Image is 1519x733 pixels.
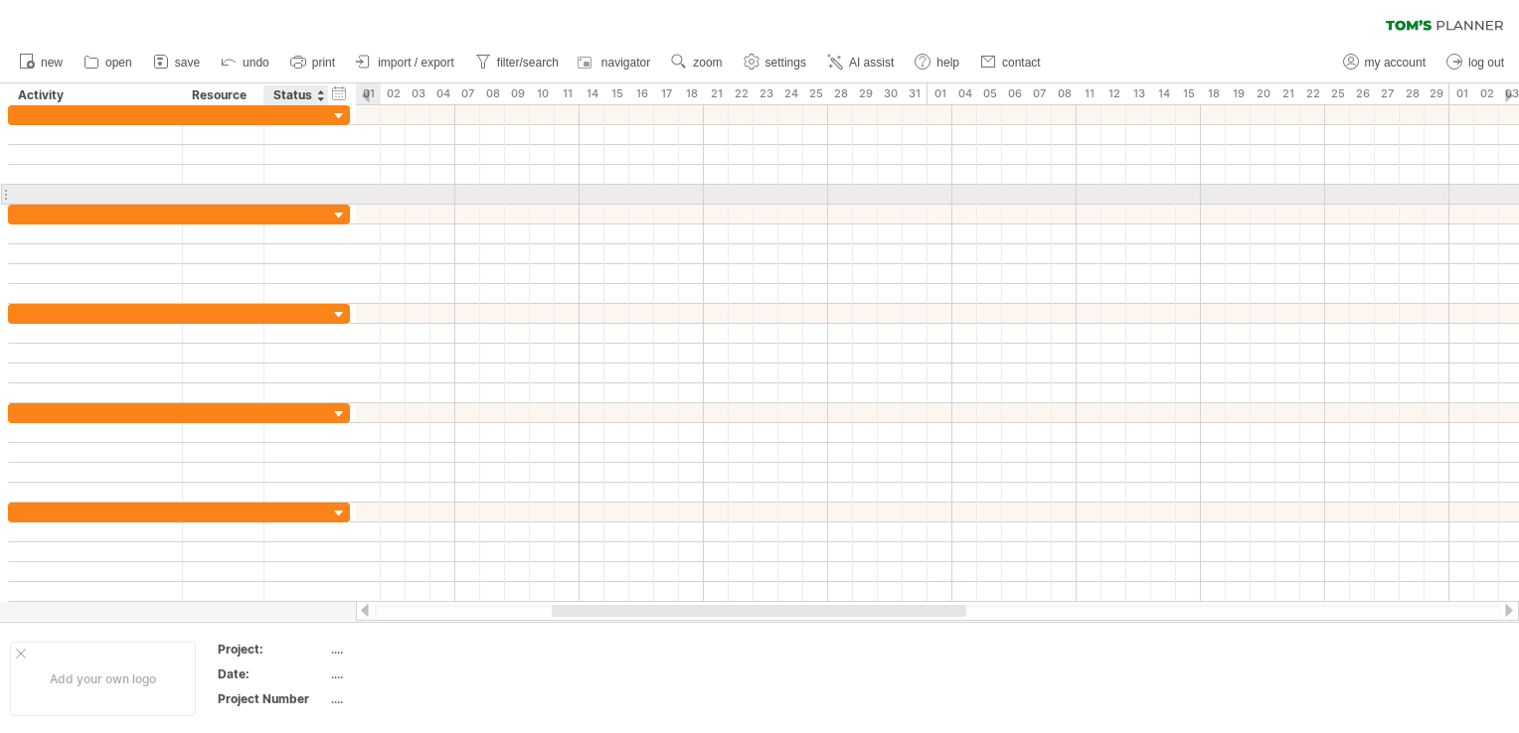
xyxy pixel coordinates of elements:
[903,83,928,104] div: Thursday, 31 July 2025
[331,641,498,658] div: ....
[1251,83,1275,104] div: Wednesday, 20 August 2025
[1052,83,1077,104] div: Friday, 8 August 2025
[1275,83,1300,104] div: Thursday, 21 August 2025
[849,56,894,70] span: AI assist
[1101,83,1126,104] div: Tuesday, 12 August 2025
[41,56,63,70] span: new
[1375,83,1400,104] div: Wednesday, 27 August 2025
[243,56,269,70] span: undo
[455,83,480,104] div: Monday, 7 July 2025
[530,83,555,104] div: Thursday, 10 July 2025
[629,83,654,104] div: Wednesday, 16 July 2025
[666,50,728,75] a: zoom
[378,56,454,70] span: import / export
[1151,83,1176,104] div: Thursday, 14 August 2025
[778,83,803,104] div: Thursday, 24 July 2025
[604,83,629,104] div: Tuesday, 15 July 2025
[218,641,327,658] div: Project:
[331,690,498,707] div: ....
[312,56,335,70] span: print
[430,83,455,104] div: Friday, 4 July 2025
[351,50,460,75] a: import / export
[1425,83,1449,104] div: Friday, 29 August 2025
[216,50,275,75] a: undo
[381,83,406,104] div: Wednesday, 2 July 2025
[654,83,679,104] div: Thursday, 17 July 2025
[285,50,341,75] a: print
[105,56,132,70] span: open
[1449,83,1474,104] div: Monday, 1 September 2025
[1077,83,1101,104] div: Monday, 11 August 2025
[803,83,828,104] div: Friday, 25 July 2025
[754,83,778,104] div: Wednesday, 23 July 2025
[878,83,903,104] div: Wednesday, 30 July 2025
[822,50,900,75] a: AI assist
[975,50,1047,75] a: contact
[175,56,200,70] span: save
[928,83,952,104] div: Friday, 1 August 2025
[218,690,327,707] div: Project Number
[1226,83,1251,104] div: Tuesday, 19 August 2025
[1474,83,1499,104] div: Tuesday, 2 September 2025
[1002,83,1027,104] div: Wednesday, 6 August 2025
[1350,83,1375,104] div: Tuesday, 26 August 2025
[480,83,505,104] div: Tuesday, 8 July 2025
[580,83,604,104] div: Monday, 14 July 2025
[704,83,729,104] div: Monday, 21 July 2025
[1300,83,1325,104] div: Friday, 22 August 2025
[1126,83,1151,104] div: Wednesday, 13 August 2025
[18,85,171,105] div: Activity
[828,83,853,104] div: Monday, 28 July 2025
[1027,83,1052,104] div: Thursday, 7 August 2025
[1468,56,1504,70] span: log out
[679,83,704,104] div: Friday, 18 July 2025
[1365,56,1426,70] span: my account
[331,665,498,682] div: ....
[601,56,650,70] span: navigator
[575,50,656,75] a: navigator
[356,83,381,104] div: Tuesday, 1 July 2025
[853,83,878,104] div: Tuesday, 29 July 2025
[1441,50,1510,75] a: log out
[497,56,559,70] span: filter/search
[218,665,327,682] div: Date:
[192,85,253,105] div: Resource
[470,50,565,75] a: filter/search
[10,642,196,716] div: Add your own logo
[1338,50,1432,75] a: my account
[1325,83,1350,104] div: Monday, 25 August 2025
[14,50,69,75] a: new
[555,83,580,104] div: Friday, 11 July 2025
[693,56,722,70] span: zoom
[910,50,965,75] a: help
[505,83,530,104] div: Wednesday, 9 July 2025
[1400,83,1425,104] div: Thursday, 28 August 2025
[1201,83,1226,104] div: Monday, 18 August 2025
[977,83,1002,104] div: Tuesday, 5 August 2025
[729,83,754,104] div: Tuesday, 22 July 2025
[79,50,138,75] a: open
[1002,56,1041,70] span: contact
[952,83,977,104] div: Monday, 4 August 2025
[148,50,206,75] a: save
[406,83,430,104] div: Thursday, 3 July 2025
[739,50,812,75] a: settings
[273,85,317,105] div: Status
[1176,83,1201,104] div: Friday, 15 August 2025
[936,56,959,70] span: help
[765,56,806,70] span: settings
